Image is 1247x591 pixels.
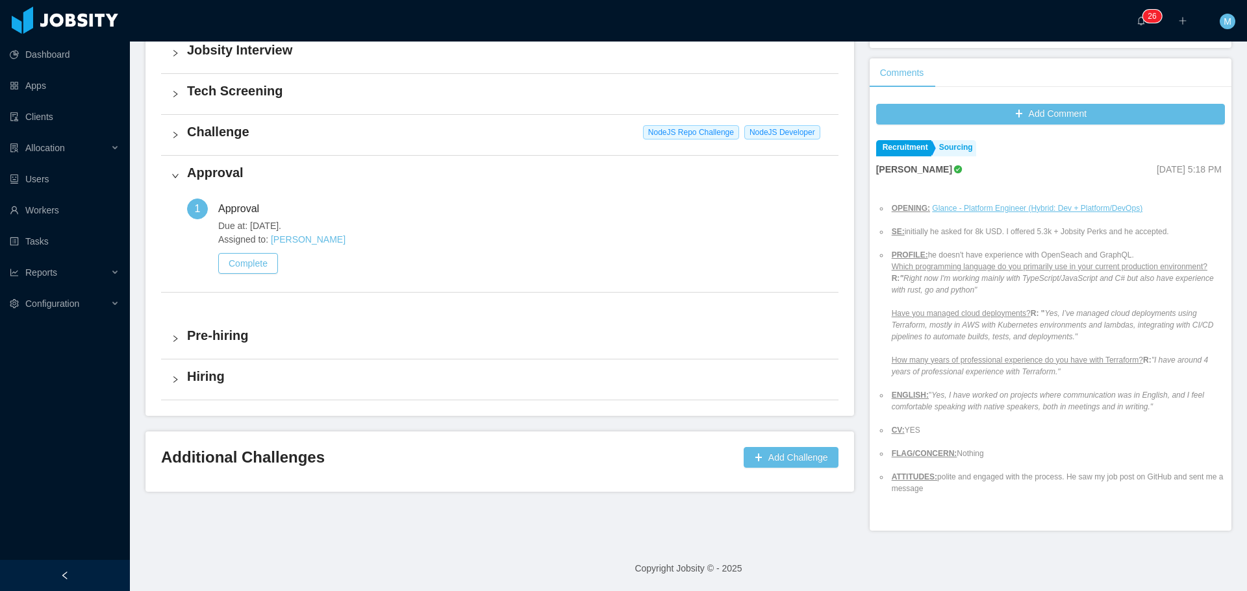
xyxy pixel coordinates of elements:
[218,258,278,269] a: Complete
[892,274,1214,295] em: Right now I'm working mainly with TypeScript/JavaScript and C# but also have experience with rust...
[889,424,1225,436] li: YES
[892,391,1204,411] em: Yes, I have worked on projects where communication was in English, and I feel comfortable speakin...
[643,125,739,139] span: NodeJS Repo Challenge
[218,199,270,219] div: Approval
[1157,164,1222,175] span: [DATE] 5:18 PM
[1224,14,1231,29] span: M
[889,226,1225,237] li: initially he asked for 8k USD. I offered 5.3k + Jobsity Perks and he accepted.
[1178,16,1187,25] i: icon: plus
[10,104,120,130] a: icon: auditClients
[161,359,838,400] div: icon: rightHiring
[161,319,838,359] div: icon: rightPre-hiring
[1148,10,1152,23] p: 2
[892,227,905,236] ins: SE:
[876,104,1225,125] button: icon: plusAdd Comment
[187,41,828,59] h4: Jobsity Interview
[892,391,929,400] ins: ENGLISH:
[218,253,278,274] button: Complete
[171,49,179,57] i: icon: right
[892,309,1031,318] ins: Have you managed cloud deployments?
[10,268,19,277] i: icon: line-chart
[218,219,828,233] span: Due at: [DATE].
[161,74,838,114] div: icon: rightTech Screening
[892,356,1143,365] ins: How many years of professional experience do you have with Terraform?
[892,449,957,458] ins: FLAG/CONCERN:
[876,140,931,156] a: Recruitment
[25,267,57,278] span: Reports
[10,73,120,99] a: icon: appstoreApps
[892,356,1209,376] em: "I have around 4 years of professional experience with Terraform."
[1137,16,1146,25] i: icon: bell
[892,204,930,213] ins: OPENING:
[25,298,79,309] span: Configuration
[1031,309,1045,318] strong: R: "
[161,115,838,155] div: icon: rightChallenge
[889,389,1225,413] li: "
[892,274,900,283] strong: R:
[892,472,937,481] ins: ATTITUDES:
[744,447,838,468] button: icon: plusAdd Challenge
[1143,356,1152,365] strong: R:
[161,156,838,196] div: icon: rightApproval
[171,131,179,139] i: icon: right
[187,367,828,385] h4: Hiring
[900,274,903,283] em: "
[171,172,179,180] i: icon: right
[889,448,1225,459] li: Nothing
[171,376,179,383] i: icon: right
[187,163,828,182] h4: Approval
[889,471,1225,494] li: polite and engaged with the process. He saw my job post on GitHub and sent me a message
[892,309,1214,341] em: Yes, I’ve managed cloud deployments using Terraform, mostly in AWS with Kubernetes environments a...
[10,166,120,192] a: icon: robotUsers
[187,123,828,141] h4: Challenge
[218,233,828,247] span: Assigned to:
[10,228,120,254] a: icon: profileTasks
[889,249,1225,378] li: he doesn't have experience with OpenSeach and GraphQL.
[10,197,120,223] a: icon: userWorkers
[10,42,120,67] a: icon: pie-chartDashboard
[1152,10,1157,23] p: 6
[892,426,905,435] ins: CV:
[187,326,828,344] h4: Pre-hiring
[744,125,820,139] span: NodeJS Developer
[870,58,935,88] div: Comments
[892,250,928,259] ins: PROFILE:
[171,335,179,343] i: icon: right
[130,546,1247,591] footer: Copyright Jobsity © - 2025
[10,143,19,152] i: icon: solution
[161,33,838,73] div: icon: rightJobsity Interview
[933,140,976,156] a: Sourcing
[187,82,828,100] h4: Tech Screening
[171,90,179,98] i: icon: right
[932,204,1142,213] a: Glance - Platform Engineer (Hybrid: Dev + Platform/DevOps)
[25,143,65,153] span: Allocation
[10,299,19,308] i: icon: setting
[876,164,952,175] strong: [PERSON_NAME]
[271,234,346,245] a: [PERSON_NAME]
[161,447,738,468] h3: Additional Challenges
[195,203,201,214] span: 1
[892,262,1207,271] ins: Which programming language do you primarily use in your current production environment?
[1142,10,1161,23] sup: 26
